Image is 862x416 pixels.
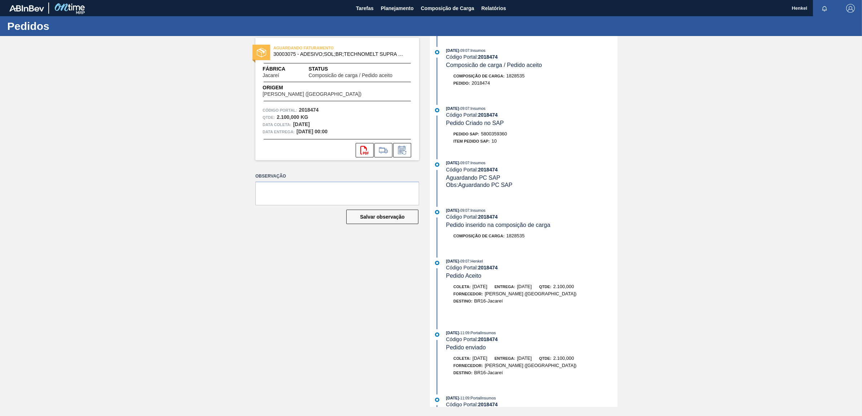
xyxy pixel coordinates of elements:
strong: [DATE] [293,121,310,127]
span: Planejamento [381,4,414,13]
div: Código Portal: [446,402,617,407]
span: Pedido SAP: [453,132,479,136]
span: Destino: [453,371,472,375]
span: - 09:07 [459,161,469,165]
img: atual [435,162,439,167]
strong: 2018474 [478,265,498,270]
span: [DATE] [446,396,459,400]
span: Origem [263,84,382,91]
span: [DATE] [472,284,487,289]
span: [DATE] [517,355,532,361]
span: - 11:09 [459,396,469,400]
div: Código Portal: [446,54,617,60]
span: Jacareí [263,73,279,78]
span: Aguardando PC SAP [446,175,500,181]
span: - 09:07 [459,107,469,111]
span: Pedido Aceito [446,273,481,279]
span: [DATE] [446,331,459,335]
div: Código Portal: [446,214,617,220]
strong: 2.100,000 KG [277,114,308,120]
img: status [257,48,266,57]
span: Entrega: [494,285,515,289]
span: Fornecedor: [453,292,483,296]
div: Informar alteração no pedido [393,143,411,157]
span: : Henkel [469,259,483,263]
span: - 09:07 [459,49,469,53]
span: [DATE] [472,355,487,361]
span: 1828535 [506,233,525,238]
span: 2.100,000 [553,284,574,289]
span: [DATE] [446,208,459,213]
span: [PERSON_NAME] ([GEOGRAPHIC_DATA]) [485,291,577,296]
span: Qtde: [539,356,551,361]
span: Fornecedor: [453,363,483,368]
img: atual [435,261,439,265]
button: Notificações [813,3,836,13]
span: Coleta: [453,285,471,289]
div: Código Portal: [446,265,617,270]
img: Logout [846,4,855,13]
img: atual [435,332,439,337]
span: BR16-Jacareí [474,298,503,304]
span: Relatórios [481,4,506,13]
label: Observação [255,171,419,182]
span: 5800359360 [481,131,507,137]
img: atual [435,210,439,214]
img: TNhmsLtSVTkK8tSr43FrP2fwEKptu5GPRR3wAAAABJRU5ErkJggg== [9,5,44,12]
span: 30003075 - ADESIVO;SOL;BR;TECHNOMELT SUPRA HT 35125 [273,52,404,57]
strong: 2018474 [478,54,498,60]
span: Composição de Carga [421,4,474,13]
span: [PERSON_NAME] ([GEOGRAPHIC_DATA]) [485,363,577,368]
span: Qtde: [539,285,551,289]
span: - 09:07 [459,259,469,263]
span: Destino: [453,299,472,303]
span: BR16-Jacareí [474,370,503,375]
strong: 2018474 [299,107,319,113]
span: [DATE] [446,161,459,165]
span: Coleta: [453,356,471,361]
span: [DATE] [446,259,459,263]
span: : Insumos [469,48,485,53]
strong: [DATE] 00:00 [296,129,327,134]
span: Pedido : [453,81,470,85]
span: Entrega: [494,356,515,361]
span: - 09:07 [459,209,469,213]
span: [DATE] [446,106,459,111]
span: Item pedido SAP: [453,139,490,143]
span: AGUARDANDO FATURAMENTO [273,44,374,52]
span: Data coleta: [263,121,291,128]
span: Pedido enviado [446,344,486,350]
span: Tarefas [356,4,374,13]
span: Qtde : [263,114,275,121]
span: [PERSON_NAME] ([GEOGRAPHIC_DATA]) [263,91,361,97]
img: atual [435,50,439,54]
img: atual [435,108,439,112]
span: : Insumos [469,208,485,213]
span: 10 [492,138,497,144]
span: [DATE] [446,48,459,53]
span: Status [308,65,412,73]
strong: 2018474 [478,214,498,220]
span: : Insumos [469,161,485,165]
strong: 2018474 [478,112,498,118]
img: atual [435,398,439,402]
div: Código Portal: [446,167,617,173]
span: : PortalInsumos [469,331,496,335]
div: Código Portal: [446,336,617,342]
span: Composicão de carga / Pedido aceito [446,62,542,68]
span: - 11:09 [459,331,469,335]
span: Pedido Criado no SAP [446,120,504,126]
span: : PortalInsumos [469,396,496,400]
span: : Insumos [469,106,485,111]
span: Obs: Aguardando PC SAP [446,182,513,188]
span: Pedido inserido na composição de carga [446,222,550,228]
span: 2.100,000 [553,355,574,361]
span: 2018474 [472,80,490,86]
h1: Pedidos [7,22,135,30]
span: [DATE] [517,284,532,289]
span: Fábrica [263,65,302,73]
strong: 2018474 [478,167,498,173]
span: 1828535 [506,73,525,79]
span: Composicão de carga / Pedido aceito [308,73,392,78]
span: Código Portal: [263,107,297,114]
